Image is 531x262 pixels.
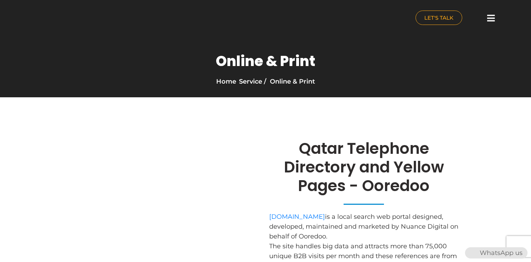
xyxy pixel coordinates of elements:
img: WhatsApp [466,247,477,258]
span: LET'S TALK [424,15,453,20]
a: [DOMAIN_NAME] [269,213,325,221]
a: nuance-qatar_logo [16,4,262,34]
h1: Online & Print [216,53,315,70]
img: nuance-qatar_logo [16,4,75,34]
a: LET'S TALK [416,11,462,25]
a: WhatsAppWhatsApp us [465,249,527,257]
h2: Qatar Telephone Directory and Yellow Pages - Ooredoo [269,139,459,195]
p: is a local search web portal designed, developed, maintained and marketed by Nuance Digital on be... [269,212,459,241]
a: Home [216,78,236,85]
div: WhatsApp us [465,247,527,258]
li: Online & Print [262,77,315,86]
li: Service [239,77,262,86]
